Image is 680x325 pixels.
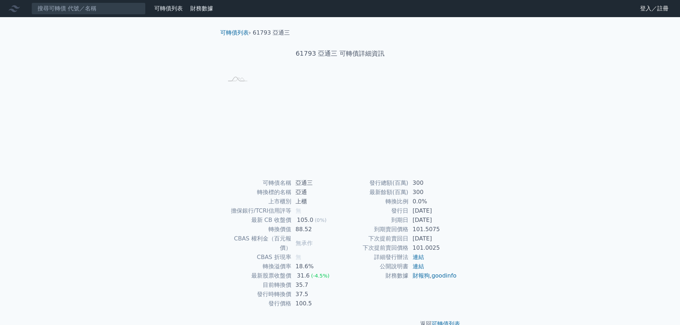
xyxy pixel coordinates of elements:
[223,299,291,308] td: 發行價格
[223,206,291,215] td: 擔保銀行/TCRI信用評等
[340,206,408,215] td: 發行日
[340,271,408,280] td: 財務數據
[315,217,327,223] span: (0%)
[340,253,408,262] td: 詳細發行辦法
[408,178,457,188] td: 300
[291,188,340,197] td: 亞通
[296,271,311,280] div: 31.6
[296,207,301,214] span: 無
[311,273,329,279] span: (-4.5%)
[291,280,340,290] td: 35.7
[340,178,408,188] td: 發行總額(百萬)
[634,3,674,14] a: 登入／註冊
[223,197,291,206] td: 上市櫃別
[215,49,466,59] h1: 61793 亞通三 可轉債詳細資訊
[408,271,457,280] td: ,
[340,243,408,253] td: 下次提前賣回價格
[291,225,340,234] td: 88.52
[408,206,457,215] td: [DATE]
[413,263,424,270] a: 連結
[223,271,291,280] td: 最新股票收盤價
[340,188,408,197] td: 最新餘額(百萬)
[340,197,408,206] td: 轉換比例
[223,290,291,299] td: 發行時轉換價
[408,243,457,253] td: 101.0025
[223,215,291,225] td: 最新 CB 收盤價
[223,188,291,197] td: 轉換標的名稱
[253,29,290,37] li: 61793 亞通三
[296,215,315,225] div: 105.0
[220,29,251,37] li: ›
[408,225,457,234] td: 101.5075
[190,5,213,12] a: 財務數據
[223,253,291,262] td: CBAS 折現率
[340,225,408,234] td: 到期賣回價格
[154,5,183,12] a: 可轉債列表
[408,234,457,243] td: [DATE]
[413,272,430,279] a: 財報狗
[291,299,340,308] td: 100.5
[408,215,457,225] td: [DATE]
[296,254,301,260] span: 無
[296,240,313,247] span: 無承作
[223,280,291,290] td: 目前轉換價
[291,290,340,299] td: 37.5
[220,29,249,36] a: 可轉債列表
[291,197,340,206] td: 上櫃
[413,254,424,260] a: 連結
[432,272,457,279] a: goodinfo
[223,178,291,188] td: 可轉債名稱
[223,225,291,234] td: 轉換價值
[291,178,340,188] td: 亞通三
[223,262,291,271] td: 轉換溢價率
[408,188,457,197] td: 300
[340,215,408,225] td: 到期日
[31,2,146,15] input: 搜尋可轉債 代號／名稱
[408,197,457,206] td: 0.0%
[340,262,408,271] td: 公開說明書
[291,262,340,271] td: 18.6%
[223,234,291,253] td: CBAS 權利金（百元報價）
[340,234,408,243] td: 下次提前賣回日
